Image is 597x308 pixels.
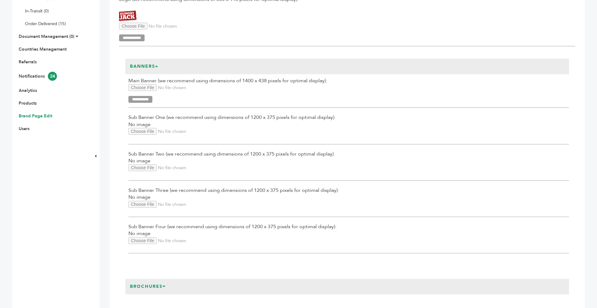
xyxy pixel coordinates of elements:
div: No image [128,187,569,217]
span: 24 [48,72,57,81]
h3: Banners [125,59,163,74]
span: Sub Banner One (we recommend using dimensions of 1200 x 375 pixels for optimal display): [128,114,569,121]
span: Main Banner (we recommend using dimensions of 1400 x 438 pixels for optimal display): [128,77,569,84]
span: Sub Banner Four (we recommend using dimensions of 1200 x 375 pixels for optimal display): [128,223,569,230]
span: Sub Banner Three (we recommend using dimensions of 1200 x 375 pixels for optimal display): [128,187,569,194]
a: Document Management (0) [19,34,74,39]
a: Analytics [19,88,37,93]
div: No image [128,151,569,181]
img: Hungry Jack [119,10,138,23]
a: Notifications24 [19,73,57,79]
a: Brand Page Edit [19,113,52,119]
div: No image [128,223,569,253]
div: No image [128,114,569,144]
a: Countries Management [19,46,67,52]
span: Sub Banner Two (we recommend using dimensions of 1200 x 375 pixels for optimal display): [128,151,569,157]
a: Referrals [19,59,37,65]
a: Order Delivered (15) [25,21,66,27]
a: In-Transit (0) [25,8,49,14]
a: Users [19,126,30,132]
h3: Brochures [125,279,171,294]
a: Products [19,100,37,106]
